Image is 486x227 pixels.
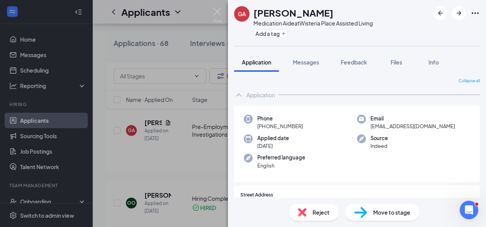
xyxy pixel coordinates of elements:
[257,142,289,150] span: [DATE]
[293,59,319,66] span: Messages
[281,31,286,36] svg: Plus
[454,8,464,18] svg: ArrowRight
[257,115,303,122] span: Phone
[253,29,288,37] button: PlusAdd a tag
[242,59,271,66] span: Application
[253,19,373,27] div: Medication Aide at Wisteria Place Assisted Living
[240,191,273,199] span: Street Address
[436,8,445,18] svg: ArrowLeftNew
[373,208,410,217] span: Move to stage
[460,201,478,219] iframe: Intercom live chat
[433,6,447,20] button: ArrowLeftNew
[257,162,305,169] span: English
[452,6,466,20] button: ArrowRight
[370,122,455,130] span: [EMAIL_ADDRESS][DOMAIN_NAME]
[391,59,402,66] span: Files
[238,10,246,18] div: GA
[370,134,388,142] span: Source
[313,208,330,217] span: Reject
[471,8,480,18] svg: Ellipses
[370,115,455,122] span: Email
[234,90,243,100] svg: ChevronUp
[459,78,480,84] span: Collapse all
[246,91,275,99] div: Application
[257,154,305,161] span: Preferred language
[370,142,388,150] span: Indeed
[253,6,333,19] h1: [PERSON_NAME]
[257,134,289,142] span: Applied date
[428,59,439,66] span: Info
[257,122,303,130] span: [PHONE_NUMBER]
[341,59,367,66] span: Feedback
